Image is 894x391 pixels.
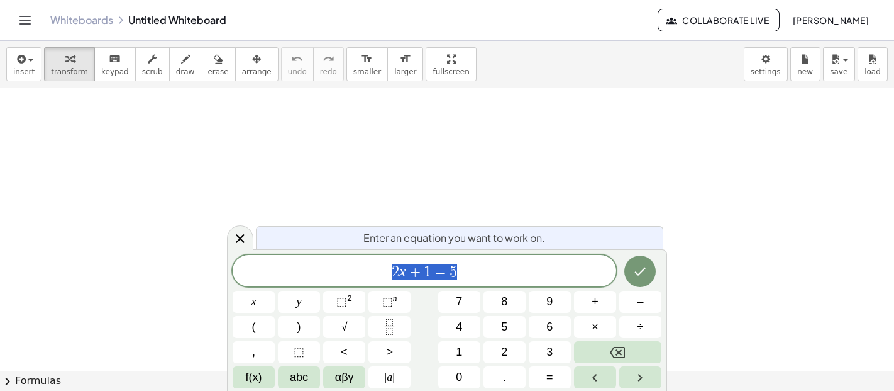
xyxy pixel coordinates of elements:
[483,316,526,338] button: 5
[438,316,480,338] button: 4
[399,52,411,67] i: format_size
[368,291,411,313] button: Superscript
[790,47,820,81] button: new
[335,369,354,386] span: αβγ
[320,67,337,76] span: redo
[751,67,781,76] span: settings
[242,67,272,76] span: arrange
[858,47,888,81] button: load
[252,319,256,336] span: (
[483,341,526,363] button: 2
[392,264,399,280] span: 2
[456,319,462,336] span: 4
[456,293,462,310] span: 7
[353,67,381,76] span: smaller
[50,14,113,26] a: Whiteboards
[546,319,553,336] span: 6
[431,264,450,280] span: =
[13,67,35,76] span: insert
[297,319,301,336] span: )
[438,341,480,363] button: 1
[297,293,302,310] span: y
[368,316,411,338] button: Fraction
[15,10,35,30] button: Toggle navigation
[433,67,469,76] span: fullscreen
[797,67,813,76] span: new
[336,295,347,308] span: ⬚
[323,52,334,67] i: redo
[619,316,661,338] button: Divide
[385,369,395,386] span: a
[251,293,257,310] span: x
[619,291,661,313] button: Minus
[546,293,553,310] span: 9
[592,319,599,336] span: ×
[574,291,616,313] button: Plus
[546,369,553,386] span: =
[394,67,416,76] span: larger
[592,293,599,310] span: +
[574,316,616,338] button: Times
[483,291,526,313] button: 8
[529,291,571,313] button: 9
[438,291,480,313] button: 7
[109,52,121,67] i: keyboard
[529,366,571,388] button: Equals
[387,47,423,81] button: format_sizelarger
[668,14,769,26] span: Collaborate Live
[341,344,348,361] span: <
[281,47,314,81] button: undoundo
[637,293,643,310] span: –
[323,341,365,363] button: Less than
[101,67,129,76] span: keypad
[323,316,365,338] button: Square root
[503,369,506,386] span: .
[456,369,462,386] span: 0
[399,263,406,280] var: x
[385,371,387,383] span: |
[393,293,397,303] sup: n
[382,295,393,308] span: ⬚
[346,47,388,81] button: format_sizesmaller
[363,230,545,246] span: Enter an equation you want to work on.
[574,366,616,388] button: Left arrow
[169,47,202,81] button: draw
[207,67,228,76] span: erase
[438,366,480,388] button: 0
[94,47,136,81] button: keyboardkeypad
[406,264,424,280] span: +
[233,341,275,363] button: ,
[426,47,476,81] button: fullscreen
[294,344,304,361] span: ⬚
[386,344,393,361] span: >
[368,366,411,388] button: Absolute value
[637,319,644,336] span: ÷
[290,369,308,386] span: abc
[135,47,170,81] button: scrub
[233,291,275,313] button: x
[176,67,195,76] span: draw
[44,47,95,81] button: transform
[288,67,307,76] span: undo
[341,319,348,336] span: √
[201,47,235,81] button: erase
[574,341,661,363] button: Backspace
[291,52,303,67] i: undo
[546,344,553,361] span: 3
[51,67,88,76] span: transform
[529,316,571,338] button: 6
[392,371,395,383] span: |
[246,369,262,386] span: f(x)
[619,366,661,388] button: Right arrow
[792,14,869,26] span: [PERSON_NAME]
[450,264,457,280] span: 5
[456,344,462,361] span: 1
[278,291,320,313] button: y
[6,47,41,81] button: insert
[323,366,365,388] button: Greek alphabet
[424,264,431,280] span: 1
[142,67,163,76] span: scrub
[233,366,275,388] button: Functions
[501,344,507,361] span: 2
[347,293,352,303] sup: 2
